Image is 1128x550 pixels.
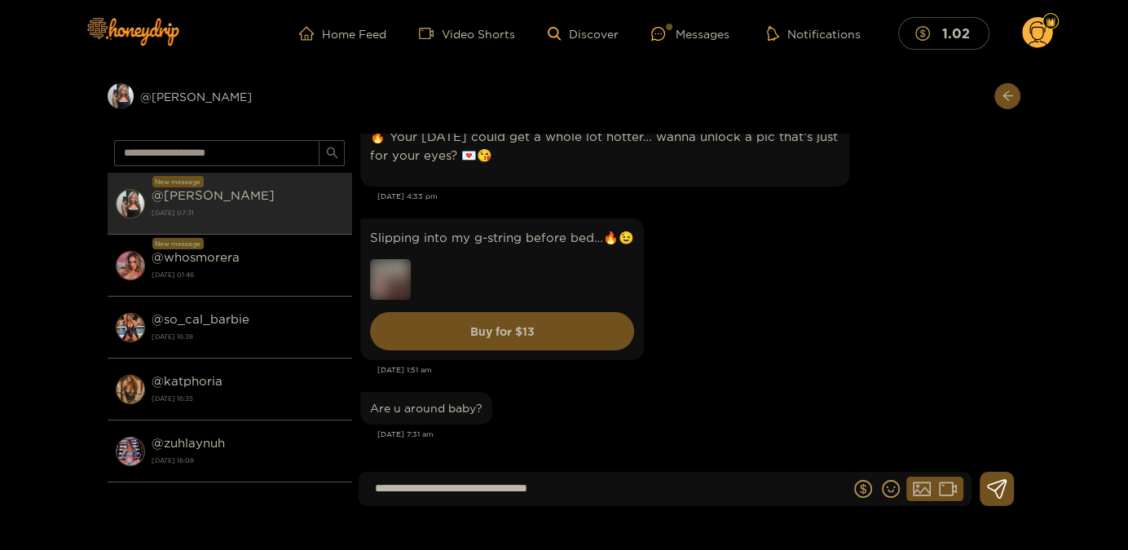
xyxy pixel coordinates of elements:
[994,83,1020,109] button: arrow-left
[548,27,619,41] a: Discover
[152,436,225,450] strong: @ zuhlaynuh
[419,26,442,41] span: video-camera
[116,313,145,342] img: conversation
[377,429,1012,440] div: [DATE] 7:31 am
[651,24,729,43] div: Messages
[1002,90,1014,103] span: arrow-left
[854,480,872,498] span: dollar
[152,453,344,468] strong: [DATE] 16:08
[152,267,344,282] strong: [DATE] 01:46
[299,26,386,41] a: Home Feed
[152,205,344,220] strong: [DATE] 07:31
[1046,17,1055,27] img: Fan Level
[326,147,338,161] span: search
[116,251,145,280] img: conversation
[152,374,223,388] strong: @ katphoria
[116,189,145,218] img: conversation
[898,17,989,49] button: 1.02
[152,329,344,344] strong: [DATE] 16:38
[370,228,634,247] p: Slipping into my g-string before bed…🔥😉
[851,477,875,501] button: dollar
[360,117,849,187] div: Sep. 30, 4:33 pm
[377,191,1012,202] div: [DATE] 4:33 pm
[152,391,344,406] strong: [DATE] 16:35
[762,25,866,42] button: Notifications
[915,26,938,41] span: dollar
[419,26,515,41] a: Video Shorts
[906,477,963,501] button: picturevideo-camera
[299,26,322,41] span: home
[377,364,1012,376] div: [DATE] 1:51 am
[370,312,634,350] button: Buy for $13
[939,480,957,498] span: video-camera
[116,375,145,404] img: conversation
[108,83,352,109] div: @[PERSON_NAME]
[940,24,972,42] mark: 1.02
[370,402,482,415] div: Are u around baby?
[360,392,492,425] div: Oct. 1, 7:31 am
[152,250,240,264] strong: @ whosmorera
[370,127,839,165] p: 🔥 Your [DATE] could get a whole lot hotter… wanna unlock a pic that’s just for your eyes? 💌😘
[152,188,275,202] strong: @ [PERSON_NAME]
[882,480,900,498] span: smile
[152,238,204,249] div: New message
[152,176,204,187] div: New message
[152,312,249,326] strong: @ so_cal_barbie
[370,259,411,300] img: oOPQi_thumb.jpg
[360,218,644,360] div: Oct. 1, 1:51 am
[319,140,345,166] button: search
[913,480,931,498] span: picture
[116,437,145,466] img: conversation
